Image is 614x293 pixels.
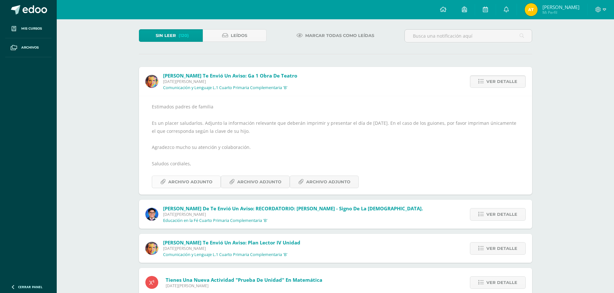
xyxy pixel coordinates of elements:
a: Sin leer(120) [139,29,203,42]
span: [DATE][PERSON_NAME] [163,212,423,217]
a: Archivo Adjunto [152,176,221,188]
img: 9f25ad0bf70580030d3205ab1b2d1c7d.png [525,3,538,16]
span: Sin leer [156,30,176,41]
a: Archivos [5,38,52,57]
span: Archivo Adjunto [237,176,281,188]
a: Mis cursos [5,19,52,38]
span: Tienes una nueva actividad "Prueba de Unidad" En Matemática [166,277,322,283]
img: 038ac9c5e6207f3bea702a86cda391b3.png [145,208,158,221]
span: [DATE][PERSON_NAME] [163,79,297,84]
a: Archivo Adjunto [221,176,290,188]
span: Mi Perfil [542,10,580,15]
p: Comunicación y Lenguaje L.1 Cuarto Primaria Complementaria 'B' [163,85,288,90]
span: [PERSON_NAME] te envió un aviso: Ga 1 Obra de teatro [163,72,297,79]
span: [PERSON_NAME] de te envió un aviso: RECORDATORIO: [PERSON_NAME] - Signo de la [DEMOGRAPHIC_DATA]. [163,205,423,212]
span: Cerrar panel [18,285,43,289]
span: Ver detalle [486,277,517,288]
span: Ver detalle [486,208,517,220]
img: 49d5a75e1ce6d2edc12003b83b1ef316.png [145,75,158,88]
span: [PERSON_NAME] te envió un aviso: Plan lector IV unidad [163,239,300,246]
div: Estimados padres de familia Es un placer saludarlos. Adjunto la información relevante que deberán... [152,103,519,188]
span: Leídos [231,30,247,41]
span: Marcar todas como leídas [305,30,374,41]
span: [DATE][PERSON_NAME] [163,246,300,251]
span: Mis cursos [21,26,42,31]
a: Leídos [203,29,267,42]
span: [PERSON_NAME] [542,4,580,10]
a: Marcar todas como leídas [288,29,382,42]
img: 49d5a75e1ce6d2edc12003b83b1ef316.png [145,242,158,255]
p: Educación en la Fé Cuarto Primaria Complementaria 'B' [163,218,268,223]
span: Ver detalle [486,76,517,87]
span: [DATE][PERSON_NAME] [166,283,322,288]
input: Busca una notificación aquí [405,30,532,42]
p: Comunicación y Lenguaje L.1 Cuarto Primaria Complementaria 'B' [163,252,288,257]
a: Archivo Adjunto [290,176,359,188]
span: Archivo Adjunto [168,176,212,188]
span: (120) [179,30,189,41]
span: Ver detalle [486,243,517,254]
span: Archivos [21,45,39,50]
span: Archivo Adjunto [306,176,350,188]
